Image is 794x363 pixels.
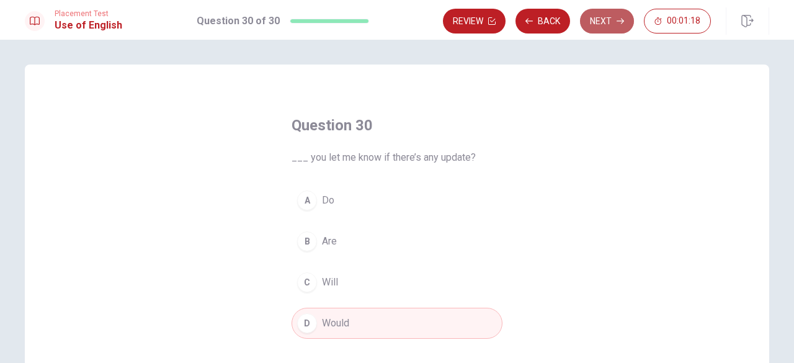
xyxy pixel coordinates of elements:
span: Placement Test [55,9,122,18]
div: A [297,190,317,210]
button: CWill [292,267,502,298]
span: Are [322,234,337,249]
button: 00:01:18 [644,9,711,34]
button: Back [515,9,570,34]
h1: Use of English [55,18,122,33]
button: ADo [292,185,502,216]
button: Review [443,9,506,34]
button: BAre [292,226,502,257]
div: C [297,272,317,292]
span: ___ you let me know if there’s any update? [292,150,502,165]
h1: Question 30 of 30 [197,14,280,29]
span: 00:01:18 [667,16,700,26]
div: D [297,313,317,333]
button: DWould [292,308,502,339]
span: Will [322,275,338,290]
h4: Question 30 [292,115,502,135]
div: B [297,231,317,251]
button: Next [580,9,634,34]
span: Do [322,193,334,208]
span: Would [322,316,349,331]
